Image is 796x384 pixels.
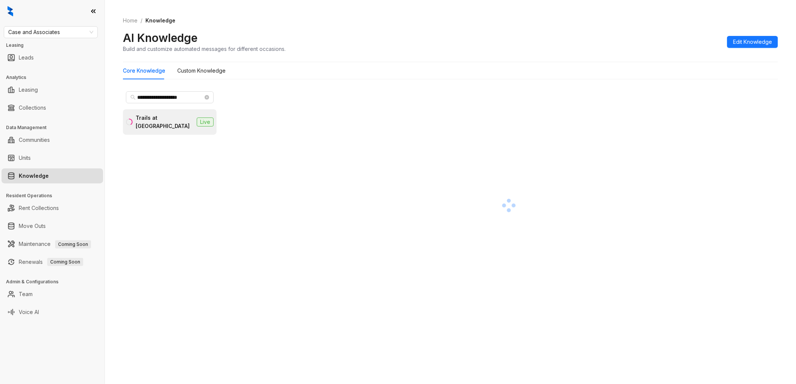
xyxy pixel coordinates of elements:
a: Leads [19,50,34,65]
span: Case and Associates [8,27,93,38]
li: Leads [1,50,103,65]
li: Renewals [1,255,103,269]
span: Coming Soon [47,258,83,266]
h3: Admin & Configurations [6,278,105,285]
h3: Analytics [6,74,105,81]
li: Knowledge [1,168,103,183]
a: Rent Collections [19,201,59,216]
h3: Leasing [6,42,105,49]
a: Move Outs [19,219,46,234]
div: Core Knowledge [123,67,165,75]
li: Leasing [1,82,103,97]
h3: Data Management [6,124,105,131]
a: Collections [19,100,46,115]
button: Edit Knowledge [727,36,778,48]
li: Rent Collections [1,201,103,216]
img: logo [7,6,13,16]
li: Voice AI [1,305,103,320]
div: Custom Knowledge [177,67,226,75]
li: Collections [1,100,103,115]
h3: Resident Operations [6,192,105,199]
a: Home [121,16,139,25]
a: Communities [19,132,50,147]
a: Units [19,150,31,165]
li: Team [1,287,103,302]
h2: AI Knowledge [123,31,198,45]
a: RenewalsComing Soon [19,255,83,269]
span: close-circle [205,95,209,100]
a: Team [19,287,33,302]
div: Build and customize automated messages for different occasions. [123,45,286,53]
li: Units [1,150,103,165]
a: Knowledge [19,168,49,183]
a: Leasing [19,82,38,97]
li: Maintenance [1,237,103,252]
span: Live [197,118,214,127]
span: Knowledge [145,17,175,24]
li: Communities [1,132,103,147]
span: Edit Knowledge [733,38,772,46]
li: Move Outs [1,219,103,234]
a: Voice AI [19,305,39,320]
span: Coming Soon [55,240,91,249]
span: search [130,95,136,100]
li: / [141,16,142,25]
div: Trails at [GEOGRAPHIC_DATA] [136,114,194,130]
